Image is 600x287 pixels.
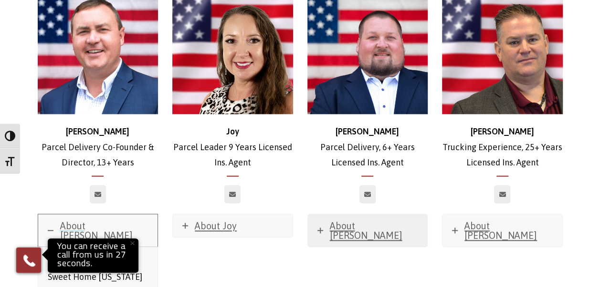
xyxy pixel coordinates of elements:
p: You can receive a call from us in 27 seconds. [50,241,136,270]
button: Close [122,233,143,254]
strong: [PERSON_NAME] [66,126,129,136]
span: About Joy [195,220,237,231]
p: Parcel Delivery, 6+ Years Licensed Ins. Agent [307,123,428,170]
p: Parcel Leader 9 Years Licensed Ins. Agent [172,123,293,170]
a: About [PERSON_NAME] [442,214,562,246]
span: About [PERSON_NAME] [60,220,133,240]
img: Phone icon [21,253,37,268]
span: About [PERSON_NAME] [464,220,537,240]
a: About [PERSON_NAME] [38,214,158,246]
strong: [PERSON_NAME] [471,126,534,136]
p: Parcel Delivery Co-Founder & Director, 13+ Years [38,123,158,170]
strong: [PERSON_NAME] [336,126,399,136]
span: About [PERSON_NAME] [330,220,402,240]
strong: Joy [226,126,239,136]
p: Trucking Experience, 25+ Years Licensed Ins. Agent [442,123,563,170]
a: About Joy [173,214,293,237]
a: About [PERSON_NAME] [308,214,428,246]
